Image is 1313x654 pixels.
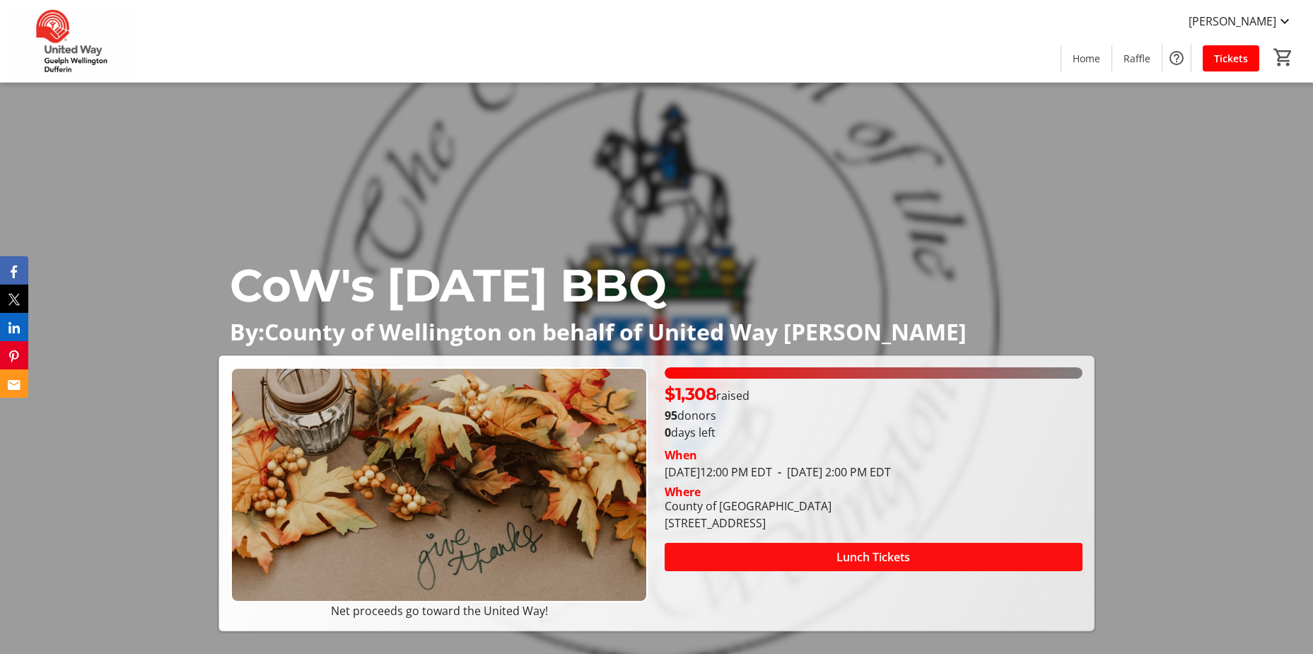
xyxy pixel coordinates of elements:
[665,425,671,440] span: 0
[665,424,1082,441] p: days left
[665,543,1082,571] button: Lunch Tickets
[665,486,701,498] div: Where
[665,515,831,532] div: [STREET_ADDRESS]
[665,384,716,404] span: $1,308
[1189,13,1276,30] span: [PERSON_NAME]
[665,498,831,515] div: County of [GEOGRAPHIC_DATA]
[1271,45,1296,70] button: Cart
[1177,10,1305,33] button: [PERSON_NAME]
[1061,45,1111,71] a: Home
[230,367,648,602] img: Campaign CTA Media Photo
[665,381,749,407] p: raised
[665,408,677,423] b: 95
[1112,45,1162,71] a: Raffle
[8,6,134,76] img: United Way Guelph Wellington Dufferin's Logo
[665,447,697,464] div: When
[230,251,1083,319] p: CoW's [DATE] BBQ
[836,549,910,566] span: Lunch Tickets
[665,367,1082,379] div: 100% of fundraising goal reached
[230,602,648,619] p: Net proceeds go toward the United Way!
[1073,51,1100,66] span: Home
[1124,51,1150,66] span: Raffle
[665,407,1082,424] p: donors
[1214,51,1248,66] span: Tickets
[772,464,787,480] span: -
[1203,45,1259,71] a: Tickets
[1162,44,1191,72] button: Help
[772,464,891,480] span: [DATE] 2:00 PM EDT
[230,319,1083,344] p: By:County of Wellington on behalf of United Way [PERSON_NAME]
[665,464,772,480] span: [DATE] 12:00 PM EDT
